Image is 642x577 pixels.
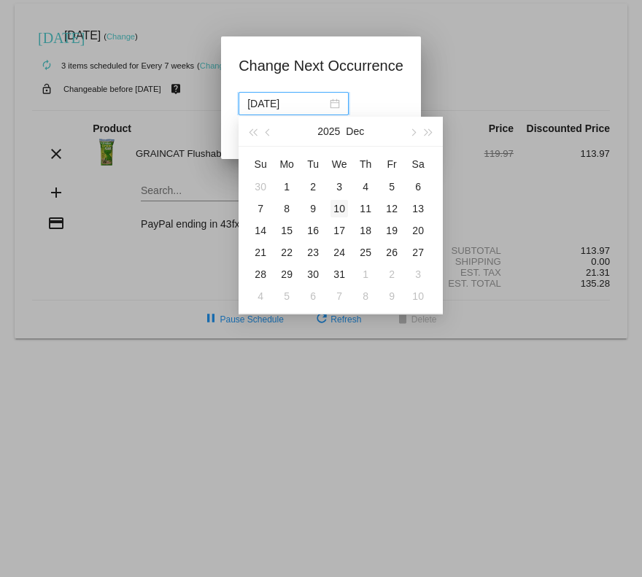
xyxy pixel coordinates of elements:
div: 29 [278,266,295,283]
input: Select date [247,96,327,112]
td: 12/12/2025 [379,198,405,220]
td: 12/23/2025 [300,241,326,263]
td: 12/5/2025 [379,176,405,198]
div: 2 [383,266,401,283]
div: 10 [409,287,427,305]
td: 1/7/2026 [326,285,352,307]
button: Next year (Control + right) [421,117,437,146]
div: 5 [383,178,401,195]
div: 15 [278,222,295,239]
td: 11/30/2025 [247,176,274,198]
div: 5 [278,287,295,305]
div: 31 [330,266,348,283]
td: 12/22/2025 [274,241,300,263]
div: 7 [252,200,269,217]
div: 30 [252,178,269,195]
td: 1/5/2026 [274,285,300,307]
div: 11 [357,200,374,217]
div: 8 [278,200,295,217]
th: Fri [379,152,405,176]
td: 12/6/2025 [405,176,431,198]
div: 3 [330,178,348,195]
td: 12/27/2025 [405,241,431,263]
th: Mon [274,152,300,176]
td: 12/24/2025 [326,241,352,263]
th: Sat [405,152,431,176]
td: 12/11/2025 [352,198,379,220]
td: 1/4/2026 [247,285,274,307]
td: 12/16/2025 [300,220,326,241]
div: 6 [304,287,322,305]
div: 8 [357,287,374,305]
div: 22 [278,244,295,261]
div: 14 [252,222,269,239]
div: 9 [304,200,322,217]
div: 26 [383,244,401,261]
div: 4 [252,287,269,305]
td: 12/21/2025 [247,241,274,263]
td: 12/31/2025 [326,263,352,285]
td: 12/2/2025 [300,176,326,198]
td: 12/18/2025 [352,220,379,241]
th: Tue [300,152,326,176]
td: 12/3/2025 [326,176,352,198]
div: 2 [304,178,322,195]
button: Last year (Control + left) [244,117,260,146]
td: 12/28/2025 [247,263,274,285]
div: 10 [330,200,348,217]
div: 25 [357,244,374,261]
div: 20 [409,222,427,239]
div: 28 [252,266,269,283]
div: 19 [383,222,401,239]
div: 12 [383,200,401,217]
td: 1/2/2026 [379,263,405,285]
button: Next month (PageDown) [404,117,420,146]
div: 1 [357,266,374,283]
h1: Change Next Occurrence [239,54,403,77]
td: 12/30/2025 [300,263,326,285]
td: 1/10/2026 [405,285,431,307]
div: 6 [409,178,427,195]
div: 18 [357,222,374,239]
div: 27 [409,244,427,261]
td: 12/7/2025 [247,198,274,220]
td: 1/6/2026 [300,285,326,307]
td: 1/8/2026 [352,285,379,307]
div: 23 [304,244,322,261]
td: 12/9/2025 [300,198,326,220]
button: 2025 [317,117,340,146]
td: 12/1/2025 [274,176,300,198]
th: Thu [352,152,379,176]
td: 12/15/2025 [274,220,300,241]
th: Sun [247,152,274,176]
div: 7 [330,287,348,305]
td: 12/8/2025 [274,198,300,220]
div: 3 [409,266,427,283]
div: 13 [409,200,427,217]
div: 4 [357,178,374,195]
td: 1/9/2026 [379,285,405,307]
div: 1 [278,178,295,195]
div: 24 [330,244,348,261]
div: 30 [304,266,322,283]
div: 21 [252,244,269,261]
td: 12/25/2025 [352,241,379,263]
td: 12/29/2025 [274,263,300,285]
td: 12/26/2025 [379,241,405,263]
div: 16 [304,222,322,239]
td: 1/1/2026 [352,263,379,285]
div: 9 [383,287,401,305]
button: Previous month (PageUp) [261,117,277,146]
td: 12/4/2025 [352,176,379,198]
td: 12/10/2025 [326,198,352,220]
button: Dec [346,117,364,146]
td: 12/13/2025 [405,198,431,220]
div: 17 [330,222,348,239]
th: Wed [326,152,352,176]
td: 12/17/2025 [326,220,352,241]
td: 12/14/2025 [247,220,274,241]
td: 12/19/2025 [379,220,405,241]
td: 1/3/2026 [405,263,431,285]
td: 12/20/2025 [405,220,431,241]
